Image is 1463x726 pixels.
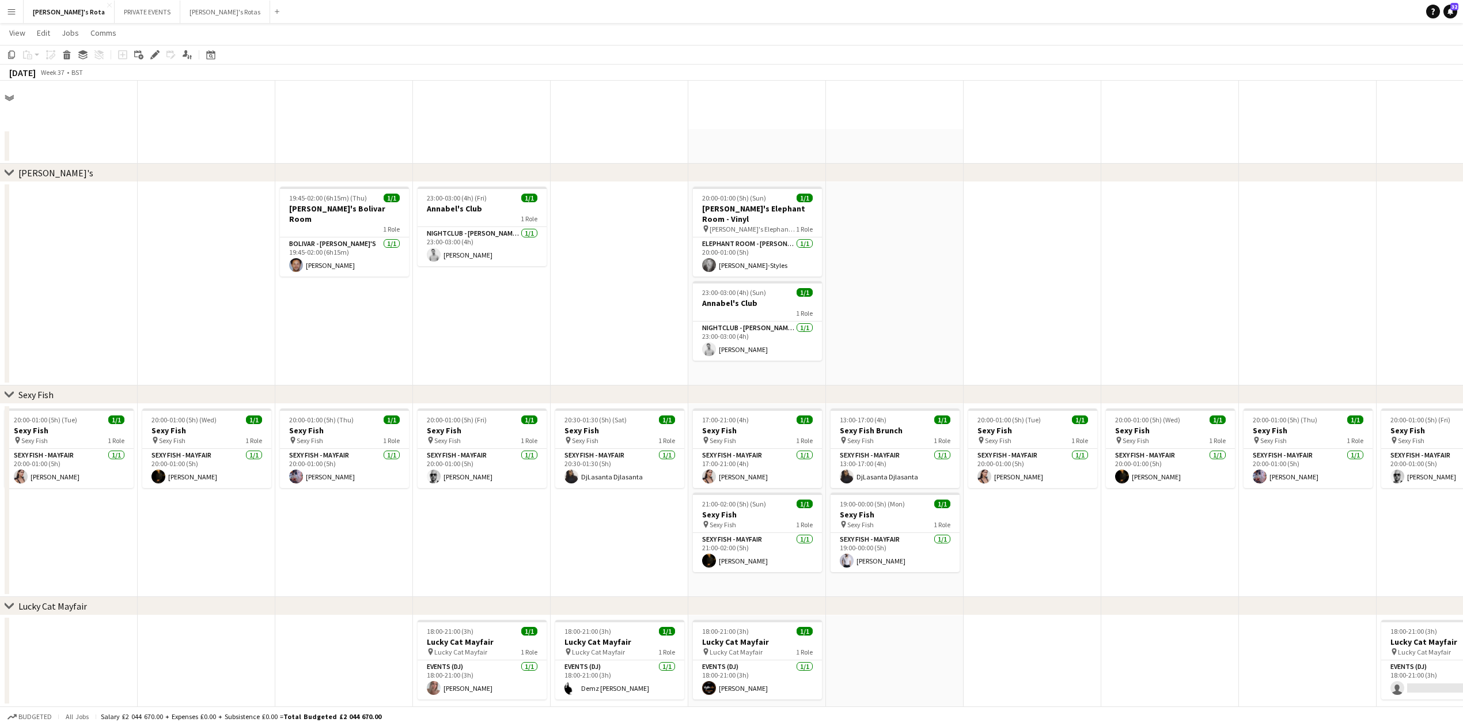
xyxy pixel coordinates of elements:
[693,637,822,647] h3: Lucky Cat Mayfair
[9,28,25,38] span: View
[555,425,684,436] h3: Sexy Fish
[710,520,736,529] span: Sexy Fish
[418,449,547,488] app-card-role: SEXY FISH - MAYFAIR1/120:00-01:00 (5h)[PERSON_NAME]
[521,436,537,445] span: 1 Role
[71,68,83,77] div: BST
[555,620,684,699] div: 18:00-21:00 (3h)1/1Lucky Cat Mayfair Lucky Cat Mayfair1 RoleEvents (DJ)1/118:00-21:00 (3h)Demz [P...
[847,520,874,529] span: Sexy Fish
[1398,648,1451,656] span: Lucky Cat Mayfair
[658,436,675,445] span: 1 Role
[555,449,684,488] app-card-role: SEXY FISH - MAYFAIR1/120:30-01:30 (5h)DjLasanta Djlasanta
[1106,409,1235,488] div: 20:00-01:00 (5h) (Wed)1/1Sexy Fish Sexy Fish1 RoleSEXY FISH - MAYFAIR1/120:00-01:00 (5h)[PERSON_N...
[797,415,813,424] span: 1/1
[521,415,537,424] span: 1/1
[968,409,1097,488] div: 20:00-01:00 (5h) (Tue)1/1Sexy Fish Sexy Fish1 RoleSEXY FISH - MAYFAIR1/120:00-01:00 (5h)[PERSON_N...
[418,409,547,488] app-job-card: 20:00-01:00 (5h) (Fri)1/1Sexy Fish Sexy Fish1 RoleSEXY FISH - MAYFAIR1/120:00-01:00 (5h)[PERSON_N...
[710,225,796,233] span: [PERSON_NAME]'s Elephant Room- Vinyl Set
[840,500,905,508] span: 19:00-00:00 (5h) (Mon)
[1106,425,1235,436] h3: Sexy Fish
[831,533,960,572] app-card-role: SEXY FISH - MAYFAIR1/119:00-00:00 (5h)[PERSON_NAME]
[289,194,367,202] span: 19:45-02:00 (6h15m) (Thu)
[564,415,627,424] span: 20:30-01:30 (5h) (Sat)
[797,627,813,636] span: 1/1
[434,436,461,445] span: Sexy Fish
[831,409,960,488] app-job-card: 13:00-17:00 (4h)1/1Sexy Fish Brunch Sexy Fish1 RoleSEXY FISH - MAYFAIR1/113:00-17:00 (4h)DjLasant...
[693,509,822,520] h3: Sexy Fish
[418,620,547,699] div: 18:00-21:00 (3h)1/1Lucky Cat Mayfair Lucky Cat Mayfair1 RoleEvents (DJ)1/118:00-21:00 (3h)[PERSON...
[5,25,30,40] a: View
[280,237,409,277] app-card-role: BOLIVAR - [PERSON_NAME]'S1/119:45-02:00 (6h15m)[PERSON_NAME]
[142,409,271,488] app-job-card: 20:00-01:00 (5h) (Wed)1/1Sexy Fish Sexy Fish1 RoleSEXY FISH - MAYFAIR1/120:00-01:00 (5h)[PERSON_N...
[159,436,185,445] span: Sexy Fish
[38,68,67,77] span: Week 37
[796,436,813,445] span: 1 Role
[831,425,960,436] h3: Sexy Fish Brunch
[5,425,134,436] h3: Sexy Fish
[5,449,134,488] app-card-role: SEXY FISH - MAYFAIR1/120:00-01:00 (5h)[PERSON_NAME]
[564,627,611,636] span: 18:00-21:00 (3h)
[62,28,79,38] span: Jobs
[1398,436,1424,445] span: Sexy Fish
[521,194,537,202] span: 1/1
[151,415,217,424] span: 20:00-01:00 (5h) (Wed)
[418,227,547,266] app-card-role: NIGHTCLUB - [PERSON_NAME]'S1/123:00-03:00 (4h)[PERSON_NAME]
[427,194,487,202] span: 23:00-03:00 (4h) (Fri)
[693,493,822,572] app-job-card: 21:00-02:00 (5h) (Sun)1/1Sexy Fish Sexy Fish1 RoleSEXY FISH - MAYFAIR1/121:00-02:00 (5h)[PERSON_N...
[86,25,121,40] a: Comms
[418,637,547,647] h3: Lucky Cat Mayfair
[1450,3,1458,10] span: 32
[831,493,960,572] div: 19:00-00:00 (5h) (Mon)1/1Sexy Fish Sexy Fish1 RoleSEXY FISH - MAYFAIR1/119:00-00:00 (5h)[PERSON_N...
[555,637,684,647] h3: Lucky Cat Mayfair
[702,288,766,297] span: 23:00-03:00 (4h) (Sun)
[108,436,124,445] span: 1 Role
[101,712,381,721] div: Salary £2 044 670.00 + Expenses £0.00 + Subsistence £0.00 =
[572,648,625,656] span: Lucky Cat Mayfair
[977,415,1041,424] span: 20:00-01:00 (5h) (Tue)
[18,600,87,612] div: Lucky Cat Mayfair
[1390,415,1450,424] span: 20:00-01:00 (5h) (Fri)
[21,436,48,445] span: Sexy Fish
[693,409,822,488] div: 17:00-21:00 (4h)1/1Sexy Fish Sexy Fish1 RoleSEXY FISH - MAYFAIR1/117:00-21:00 (4h)[PERSON_NAME]
[710,648,763,656] span: Lucky Cat Mayfair
[702,627,749,636] span: 18:00-21:00 (3h)
[1260,436,1287,445] span: Sexy Fish
[18,713,52,721] span: Budgeted
[840,415,886,424] span: 13:00-17:00 (4h)
[1443,5,1457,18] a: 32
[115,1,180,23] button: PRIVATE EVENTS
[710,436,736,445] span: Sexy Fish
[283,712,381,721] span: Total Budgeted £2 044 670.00
[24,1,115,23] button: [PERSON_NAME]'s Rota
[1347,415,1363,424] span: 1/1
[418,187,547,266] app-job-card: 23:00-03:00 (4h) (Fri)1/1Annabel's Club1 RoleNIGHTCLUB - [PERSON_NAME]'S1/123:00-03:00 (4h)[PERSO...
[831,449,960,488] app-card-role: SEXY FISH - MAYFAIR1/113:00-17:00 (4h)DjLasanta Djlasanta
[57,25,84,40] a: Jobs
[968,449,1097,488] app-card-role: SEXY FISH - MAYFAIR1/120:00-01:00 (5h)[PERSON_NAME]
[934,500,950,508] span: 1/1
[693,203,822,224] h3: [PERSON_NAME]'s Elephant Room - Vinyl
[693,281,822,361] app-job-card: 23:00-03:00 (4h) (Sun)1/1Annabel's Club1 RoleNIGHTCLUB - [PERSON_NAME]'S1/123:00-03:00 (4h)[PERSO...
[702,415,749,424] span: 17:00-21:00 (4h)
[1072,415,1088,424] span: 1/1
[693,449,822,488] app-card-role: SEXY FISH - MAYFAIR1/117:00-21:00 (4h)[PERSON_NAME]
[280,203,409,224] h3: [PERSON_NAME]'s Bolivar Room
[693,425,822,436] h3: Sexy Fish
[6,710,54,723] button: Budgeted
[246,415,262,424] span: 1/1
[280,409,409,488] app-job-card: 20:00-01:00 (5h) (Thu)1/1Sexy Fish Sexy Fish1 RoleSEXY FISH - MAYFAIR1/120:00-01:00 (5h)[PERSON_N...
[831,509,960,520] h3: Sexy Fish
[427,627,473,636] span: 18:00-21:00 (3h)
[280,187,409,277] app-job-card: 19:45-02:00 (6h15m) (Thu)1/1[PERSON_NAME]'s Bolivar Room1 RoleBOLIVAR - [PERSON_NAME]'S1/119:45-0...
[1210,415,1226,424] span: 1/1
[1253,415,1317,424] span: 20:00-01:00 (5h) (Thu)
[418,425,547,436] h3: Sexy Fish
[1209,436,1226,445] span: 1 Role
[418,203,547,214] h3: Annabel's Club
[5,409,134,488] app-job-card: 20:00-01:00 (5h) (Tue)1/1Sexy Fish Sexy Fish1 RoleSEXY FISH - MAYFAIR1/120:00-01:00 (5h)[PERSON_N...
[934,520,950,529] span: 1 Role
[555,660,684,699] app-card-role: Events (DJ)1/118:00-21:00 (3h)Demz [PERSON_NAME]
